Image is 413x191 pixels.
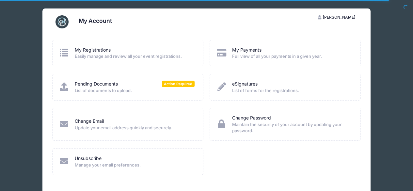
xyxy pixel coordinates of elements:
span: Action Required [162,81,195,87]
span: Update your email address quickly and securely. [75,125,195,131]
a: Change Password [232,115,271,121]
img: CampNetwork [56,15,69,28]
a: My Registrations [75,47,111,54]
span: [PERSON_NAME] [323,15,355,20]
a: My Payments [232,47,262,54]
button: [PERSON_NAME] [312,12,361,23]
span: Easily manage and review all your event registrations. [75,53,195,60]
a: Change Email [75,118,104,125]
span: List of forms for the registrations. [232,88,352,94]
span: Full view of all your payments in a given year. [232,53,352,60]
a: eSignatures [232,81,258,88]
span: Manage your email preferences. [75,162,195,168]
a: Unsubscribe [75,155,102,162]
a: Pending Documents [75,81,118,88]
h3: My Account [79,17,112,24]
span: List of documents to upload. [75,88,195,94]
span: Maintain the security of your account by updating your password. [232,121,352,134]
